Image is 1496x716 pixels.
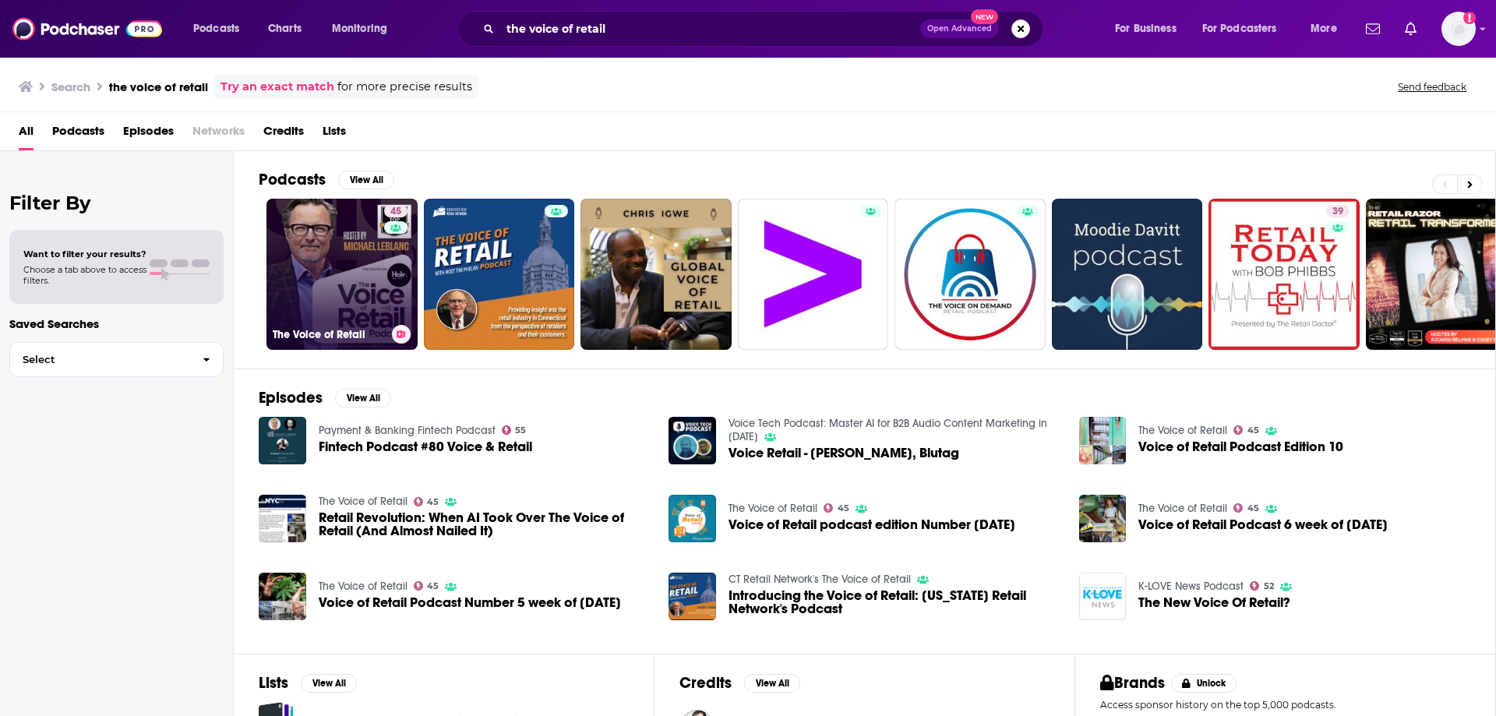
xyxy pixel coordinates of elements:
a: Show notifications dropdown [1399,16,1423,42]
img: Podchaser - Follow, Share and Rate Podcasts [12,14,162,44]
h2: Filter By [9,192,224,214]
a: K-LOVE News Podcast [1138,580,1244,593]
a: 45 [414,581,439,591]
button: open menu [1300,16,1357,41]
p: Access sponsor history on the top 5,000 podcasts. [1100,699,1470,711]
a: EpisodesView All [259,388,391,407]
a: The Voice of Retail [1138,502,1227,515]
button: open menu [182,16,259,41]
a: 39 [1208,199,1360,350]
span: 45 [1247,505,1259,512]
button: View All [301,674,357,693]
span: For Business [1115,18,1177,40]
span: 55 [515,427,526,434]
a: Fintech Podcast #80 Voice & Retail [259,417,306,464]
a: 39 [1326,205,1350,217]
span: Credits [263,118,304,150]
a: Introducing the Voice of Retail: Connecticut Retail Network's Podcast [729,589,1060,615]
a: 52 [1250,581,1274,591]
span: Charts [268,18,302,40]
h2: Podcasts [259,170,326,189]
span: Want to filter your results? [23,249,146,259]
span: Voice of Retail Podcast 6 week of [DATE] [1138,518,1388,531]
a: Voice of Retail podcast edition Number 22 December 17 [669,495,716,542]
img: Introducing the Voice of Retail: Connecticut Retail Network's Podcast [669,573,716,620]
button: Select [9,342,224,377]
svg: Add a profile image [1463,12,1476,24]
span: for more precise results [337,78,472,96]
div: Search podcasts, credits, & more... [472,11,1058,47]
span: Logged in as emilyroy [1441,12,1476,46]
span: 52 [1264,583,1274,590]
span: Voice Retail - [PERSON_NAME], Blutag [729,446,959,460]
span: Podcasts [52,118,104,150]
a: 45 [1233,503,1259,513]
img: User Profile [1441,12,1476,46]
span: For Podcasters [1202,18,1277,40]
span: 45 [427,583,439,590]
input: Search podcasts, credits, & more... [500,16,920,41]
a: Show notifications dropdown [1360,16,1386,42]
a: Voice Tech Podcast: Master AI for B2B Audio Content Marketing in 2025 [729,417,1047,443]
a: 55 [502,425,527,435]
span: Voice of Retail podcast edition Number [DATE] [729,518,1015,531]
a: The Voice of Retail [319,495,408,508]
img: The New Voice Of Retail? [1079,573,1127,620]
a: The Voice of Retail [319,580,408,593]
button: open menu [1104,16,1196,41]
a: The New Voice Of Retail? [1138,596,1290,609]
a: Retail Revolution: When AI Took Over The Voice of Retail (And Almost Nailed It) [319,511,651,538]
a: Voice of Retail Podcast 6 week of August 20 2018 [1138,518,1388,531]
span: 39 [1332,204,1343,220]
a: CT Retail Network's The Voice of Retail [729,573,911,586]
button: Show profile menu [1441,12,1476,46]
button: Send feedback [1393,80,1471,93]
img: Voice Retail - Shilp Agarwal, Blutag [669,417,716,464]
a: 45 [414,497,439,506]
button: View All [744,674,800,693]
h2: Credits [679,673,732,693]
button: View All [335,389,391,407]
a: 45 [1233,425,1259,435]
a: 45The Voice of Retail [266,199,418,350]
a: The Voice of Retail [1138,424,1227,437]
a: Lists [323,118,346,150]
a: The Voice of Retail [729,502,817,515]
a: ListsView All [259,673,357,693]
a: CreditsView All [679,673,800,693]
span: 45 [838,505,849,512]
a: Fintech Podcast #80 Voice & Retail [319,440,532,453]
button: Unlock [1171,674,1237,693]
a: Voice of Retail Podcast Number 5 week of August 13 [319,596,621,609]
button: open menu [321,16,408,41]
span: Episodes [123,118,174,150]
span: Open Advanced [927,25,992,33]
span: New [971,9,999,24]
h2: Brands [1100,673,1165,693]
span: Select [10,354,190,365]
p: Saved Searches [9,316,224,331]
img: Voice of Retail Podcast 6 week of August 20 2018 [1079,495,1127,542]
span: 45 [1247,427,1259,434]
span: Introducing the Voice of Retail: [US_STATE] Retail Network's Podcast [729,589,1060,615]
span: Monitoring [332,18,387,40]
a: PodcastsView All [259,170,394,189]
a: 45 [384,205,408,217]
a: Voice of Retail Podcast Number 5 week of August 13 [259,573,306,620]
h2: Episodes [259,388,323,407]
span: Networks [192,118,245,150]
button: open menu [1192,16,1300,41]
a: Voice Retail - Shilp Agarwal, Blutag [729,446,959,460]
a: Try an exact match [221,78,334,96]
a: Voice of Retail Podcast Edition 10 [1079,417,1127,464]
span: Podcasts [193,18,239,40]
a: Voice of Retail Podcast Edition 10 [1138,440,1343,453]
